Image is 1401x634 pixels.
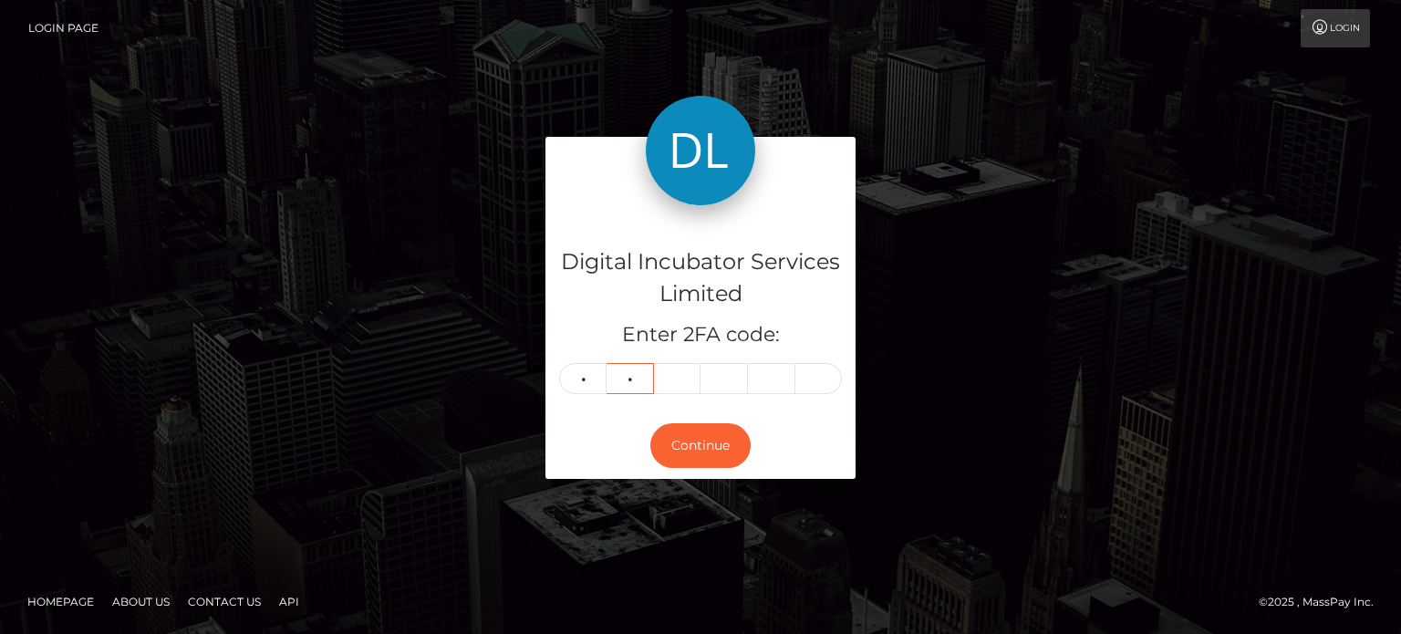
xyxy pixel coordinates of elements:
a: Homepage [20,587,101,616]
a: Login Page [28,9,99,47]
a: Contact Us [181,587,268,616]
img: Digital Incubator Services Limited [646,96,755,205]
a: Login [1301,9,1370,47]
h5: Enter 2FA code: [559,321,842,349]
button: Continue [650,423,751,468]
h4: Digital Incubator Services Limited [559,246,842,310]
a: API [272,587,306,616]
div: © 2025 , MassPay Inc. [1259,592,1387,612]
a: About Us [105,587,177,616]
